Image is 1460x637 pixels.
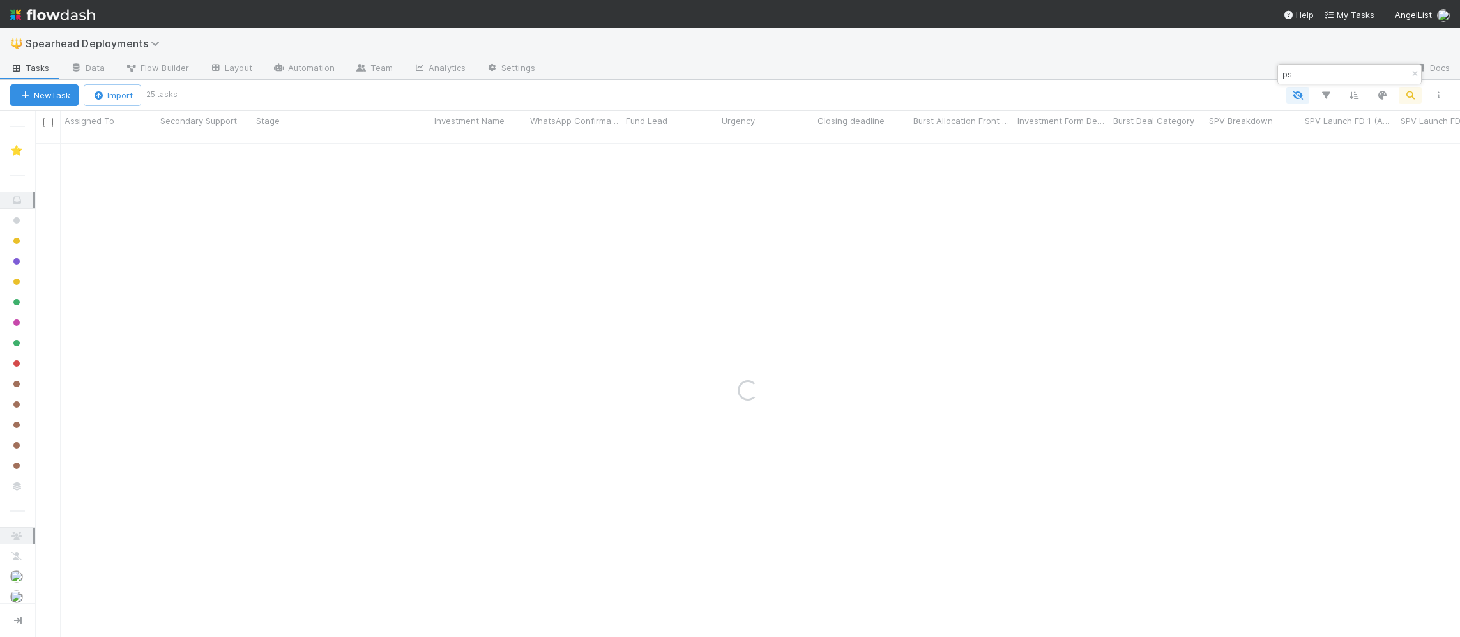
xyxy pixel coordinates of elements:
a: Analytics [403,59,476,79]
span: Investment Name [434,114,505,127]
span: Stage [256,114,280,127]
span: Burst Deal Category [1113,114,1194,127]
span: My Tasks [1324,10,1374,20]
img: logo-inverted-e16ddd16eac7371096b0.svg [10,4,95,26]
span: WhatsApp Confirmation [530,114,619,127]
a: Docs [1404,59,1460,79]
img: avatar_5f70d5aa-aee0-4934-b4c6-fe98e66e39e6.png [10,590,23,603]
a: Layout [199,59,262,79]
input: Search... [1280,66,1408,82]
span: SPV Breakdown [1209,114,1273,127]
img: avatar_784ea27d-2d59-4749-b480-57d513651deb.png [1437,9,1450,22]
a: Data [60,59,115,79]
span: AngelList [1395,10,1432,20]
span: ⭐ [10,145,23,156]
span: Burst Allocation Front Thread [913,114,1010,127]
div: Help [1283,8,1314,21]
button: Import [84,84,141,106]
span: Fund Lead [626,114,667,127]
span: Investment Form Details Front Thread [1017,114,1106,127]
span: SPV Launch FD 1 (ABC) [1305,114,1394,127]
span: Tasks [10,61,50,74]
span: Closing deadline [817,114,885,127]
span: Spearhead Deployments [26,37,166,50]
img: avatar_8fe3758e-7d23-4e6b-a9f5-b81892974716.png [10,570,23,583]
a: Automation [262,59,345,79]
input: Toggle All Rows Selected [43,118,53,127]
span: Urgency [722,114,755,127]
span: 🔱 [10,38,23,49]
a: Settings [476,59,545,79]
span: Assigned To [65,114,114,127]
button: NewTask [10,84,79,106]
a: Team [345,59,403,79]
small: 25 tasks [146,89,178,100]
span: Flow Builder [125,61,189,74]
span: Secondary Support [160,114,237,127]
